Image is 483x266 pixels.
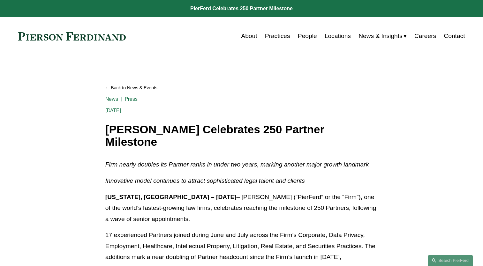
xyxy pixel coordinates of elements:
[105,177,305,184] em: Innovative model continues to attract sophisticated legal talent and clients
[105,161,369,168] em: Firm nearly doubles its Partner ranks in under two years, marking another major growth landmark
[325,30,351,42] a: Locations
[358,30,407,42] a: folder dropdown
[358,31,403,42] span: News & Insights
[265,30,290,42] a: Practices
[105,194,237,200] strong: [US_STATE], [GEOGRAPHIC_DATA] – [DATE]
[105,192,378,225] p: – [PERSON_NAME] (“PierFerd” or the “Firm”), one of the world’s fastest-growing law firms, celebra...
[428,255,473,266] a: Search this site
[125,96,138,102] a: Press
[241,30,257,42] a: About
[105,96,118,102] a: News
[414,30,436,42] a: Careers
[105,107,121,114] span: [DATE]
[444,30,465,42] a: Contact
[298,30,317,42] a: People
[105,123,378,148] h1: [PERSON_NAME] Celebrates 250 Partner Milestone
[105,82,378,93] a: Back to News & Events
